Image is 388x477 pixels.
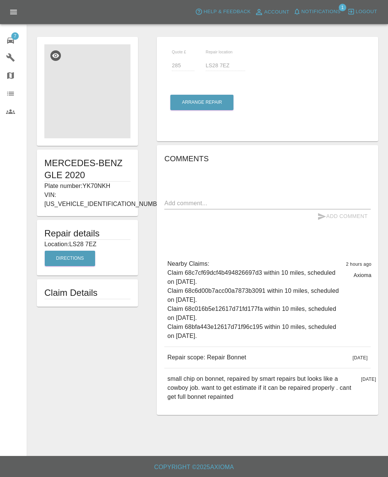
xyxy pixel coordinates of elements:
p: Axioma [353,271,371,279]
button: Arrange Repair [170,95,233,110]
span: Account [264,8,289,17]
button: Open drawer [5,3,23,21]
span: 7 [11,32,19,40]
span: 2 hours ago [346,262,371,267]
span: [DATE] [361,377,376,382]
button: Directions [45,251,95,266]
p: Location: LS28 7EZ [44,240,130,249]
span: Notifications [302,8,341,16]
span: Help & Feedback [203,8,250,16]
p: small chip on bonnet, repaired by smart repairs but looks like a cowboy job. want to get estimate... [167,374,355,401]
p: Repair scope: Repair Bonnet [167,353,246,362]
span: Repair location [206,50,233,54]
h1: MERCEDES-BENZ GLE 2020 [44,157,130,181]
p: VIN: [US_VEHICLE_IDENTIFICATION_NUMBER] [44,191,130,209]
button: Notifications [291,6,343,18]
h6: Comments [164,153,371,165]
button: Logout [346,6,379,18]
button: Help & Feedback [193,6,252,18]
img: fa789cb1-878c-47a6-b950-b1153a17cd5a [44,44,130,138]
h5: Repair details [44,227,130,239]
span: [DATE] [353,355,368,360]
span: 1 [339,4,346,11]
p: Plate number: YK70NKH [44,182,130,191]
h6: Copyright © 2025 Axioma [6,462,382,472]
p: Nearby Claims: Claim 68c7cf69dcf4b494826697d3 within 10 miles, scheduled on [DATE]. Claim 68c6d00... [167,259,340,341]
span: Quote £ [172,50,186,54]
span: Logout [356,8,377,16]
a: Account [253,6,291,18]
h1: Claim Details [44,287,130,299]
